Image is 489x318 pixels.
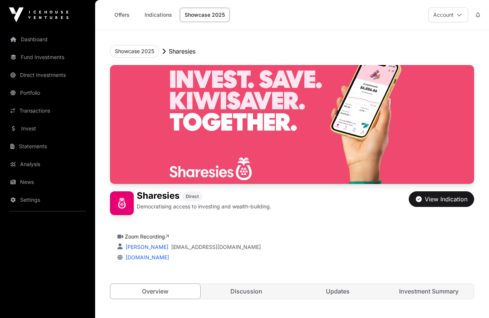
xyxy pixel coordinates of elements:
[6,192,89,208] a: Settings
[416,195,467,204] div: View Indication
[110,284,474,299] nav: Tabs
[180,8,230,22] a: Showcase 2025
[137,203,271,210] p: Democratising access to investing and wealth-building.
[9,7,68,22] img: Icehouse Ventures Logo
[293,284,383,299] a: Updates
[123,254,169,260] a: [DOMAIN_NAME]
[6,156,89,172] a: Analysis
[409,199,474,206] a: View Indication
[110,191,134,215] img: Sharesies
[140,8,177,22] a: Indications
[6,85,89,101] a: Portfolio
[6,174,89,190] a: News
[169,47,195,56] p: Sharesies
[409,191,474,207] button: View Indication
[186,194,199,199] span: Direct
[171,243,261,251] a: [EMAIL_ADDRESS][DOMAIN_NAME]
[110,65,474,184] img: Sharesies
[6,120,89,137] a: Invest
[6,49,89,65] a: Fund Investments
[6,138,89,155] a: Statements
[110,283,201,299] a: Overview
[124,244,168,250] a: [PERSON_NAME]
[202,284,292,299] a: Discussion
[6,31,89,48] a: Dashboard
[137,191,179,201] h1: Sharesies
[6,67,89,83] a: Direct Investments
[384,284,474,299] a: Investment Summary
[107,8,137,22] a: Offers
[428,7,468,22] button: Account
[110,45,159,58] button: Showcase 2025
[125,233,169,240] a: Zoom Recording
[6,103,89,119] a: Transactions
